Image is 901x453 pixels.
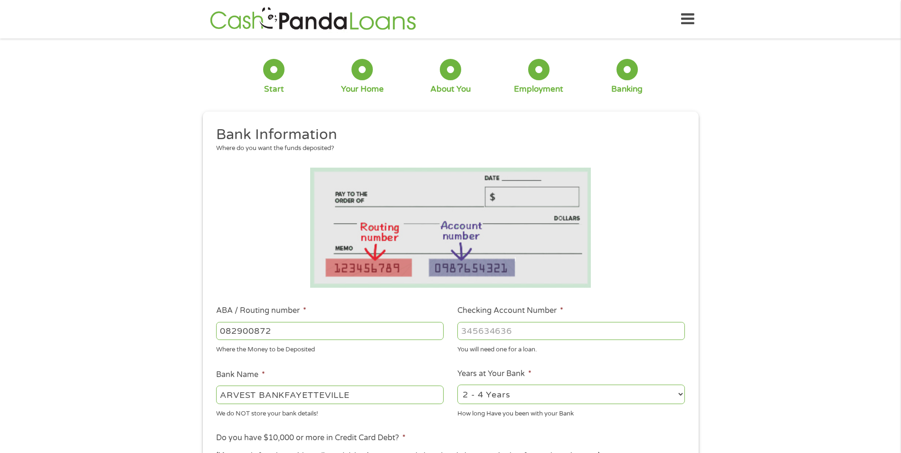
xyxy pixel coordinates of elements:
[457,369,531,379] label: Years at Your Bank
[514,84,563,94] div: Employment
[216,406,444,418] div: We do NOT store your bank details!
[310,168,591,288] img: Routing number location
[264,84,284,94] div: Start
[457,322,685,340] input: 345634636
[341,84,384,94] div: Your Home
[216,342,444,355] div: Where the Money to be Deposited
[207,6,419,33] img: GetLoanNow Logo
[457,306,563,316] label: Checking Account Number
[216,306,306,316] label: ABA / Routing number
[457,406,685,418] div: How long Have you been with your Bank
[216,144,678,153] div: Where do you want the funds deposited?
[216,322,444,340] input: 263177916
[216,125,678,144] h2: Bank Information
[216,433,406,443] label: Do you have $10,000 or more in Credit Card Debt?
[216,370,265,380] label: Bank Name
[430,84,471,94] div: About You
[457,342,685,355] div: You will need one for a loan.
[611,84,643,94] div: Banking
